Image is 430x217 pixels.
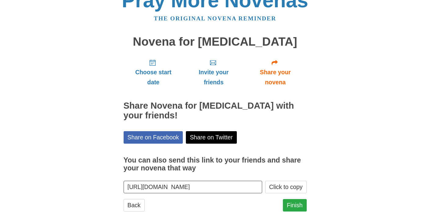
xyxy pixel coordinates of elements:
a: Choose start date [124,54,183,90]
a: Back [124,199,145,212]
a: Finish [283,199,307,212]
span: Choose start date [130,67,177,87]
span: Share your novena [250,67,301,87]
span: Invite your friends [189,67,238,87]
a: Share on Facebook [124,131,183,144]
a: Share on Twitter [186,131,237,144]
a: Share your novena [244,54,307,90]
button: Click to copy [265,181,307,193]
a: Invite your friends [183,54,244,90]
a: The original novena reminder [154,15,276,22]
h2: Share Novena for [MEDICAL_DATA] with your friends! [124,101,307,121]
h1: Novena for [MEDICAL_DATA] [124,35,307,48]
h3: You can also send this link to your friends and share your novena that way [124,156,307,172]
